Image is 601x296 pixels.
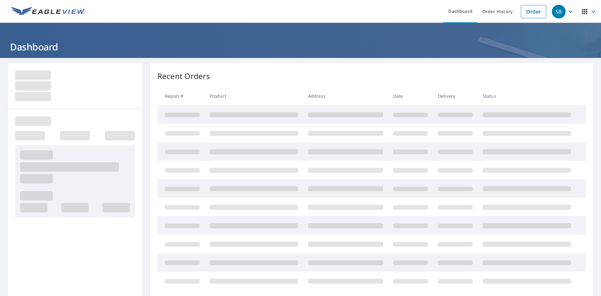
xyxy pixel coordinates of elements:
p: Recent Orders [157,70,210,82]
th: Delivery [433,87,478,105]
th: Address [303,87,388,105]
th: Report # [157,87,205,105]
img: EV Logo [11,7,85,16]
th: Date [388,87,433,105]
th: Product [205,87,303,105]
h1: Dashboard [8,40,593,53]
div: SB [552,5,566,18]
a: Order [521,5,546,18]
th: Status [478,87,576,105]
